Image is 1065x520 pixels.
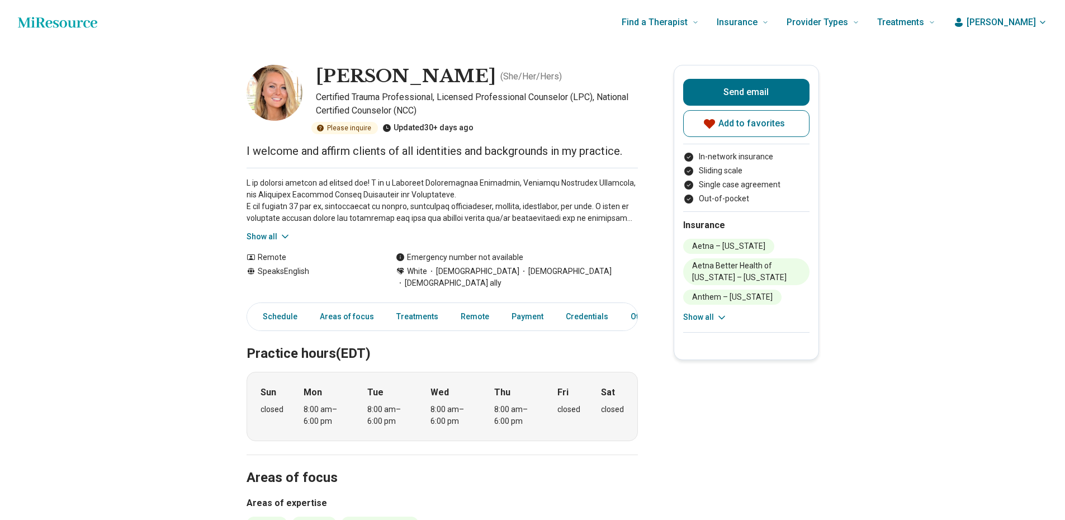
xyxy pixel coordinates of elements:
p: ( She/Her/Hers ) [500,70,562,83]
h2: Practice hours (EDT) [247,318,638,363]
div: 8:00 am – 6:00 pm [430,404,474,427]
h1: [PERSON_NAME] [316,65,496,88]
a: Remote [454,305,496,328]
h2: Areas of focus [247,442,638,488]
a: Home page [18,11,97,34]
strong: Fri [557,386,569,399]
div: closed [601,404,624,415]
a: Credentials [559,305,615,328]
p: L ip dolorsi ametcon ad elitsed doe! T in u Laboreet Doloremagnaa Enimadmin, Veniamqu Nostrudex U... [247,177,638,224]
span: [DEMOGRAPHIC_DATA] ally [396,277,501,289]
li: Out-of-pocket [683,193,810,205]
strong: Wed [430,386,449,399]
span: Treatments [877,15,924,30]
a: Areas of focus [313,305,381,328]
button: [PERSON_NAME] [953,16,1047,29]
a: Payment [505,305,550,328]
button: Send email [683,79,810,106]
div: 8:00 am – 6:00 pm [367,404,410,427]
div: Updated 30+ days ago [382,122,474,134]
a: Treatments [390,305,445,328]
strong: Thu [494,386,510,399]
div: 8:00 am – 6:00 pm [494,404,537,427]
img: Cassidy Van de Graaf, Certified Trauma Professional [247,65,302,121]
div: Please inquire [311,122,378,134]
div: Emergency number not available [396,252,523,263]
span: [DEMOGRAPHIC_DATA] [427,266,519,277]
div: Remote [247,252,373,263]
li: Anthem – [US_STATE] [683,290,782,305]
span: White [407,266,427,277]
div: 8:00 am – 6:00 pm [304,404,347,427]
li: Aetna – [US_STATE] [683,239,774,254]
button: Show all [247,231,291,243]
span: Find a Therapist [622,15,688,30]
li: Single case agreement [683,179,810,191]
button: Show all [683,311,727,323]
h3: Areas of expertise [247,497,638,510]
li: Aetna Better Health of [US_STATE] – [US_STATE] [683,258,810,285]
li: In-network insurance [683,151,810,163]
span: [DEMOGRAPHIC_DATA] [519,266,612,277]
ul: Payment options [683,151,810,205]
strong: Sun [261,386,276,399]
a: Other [624,305,664,328]
div: closed [261,404,283,415]
strong: Mon [304,386,322,399]
span: Provider Types [787,15,848,30]
p: Certified Trauma Professional, Licensed Professional Counselor (LPC), National Certified Counselo... [316,91,638,117]
p: I welcome and affirm clients of all identities and backgrounds in my practice. [247,143,638,159]
li: Sliding scale [683,165,810,177]
span: Insurance [717,15,758,30]
span: [PERSON_NAME] [967,16,1036,29]
div: closed [557,404,580,415]
div: Speaks English [247,266,373,289]
button: Add to favorites [683,110,810,137]
h2: Insurance [683,219,810,232]
div: When does the program meet? [247,372,638,441]
span: Add to favorites [718,119,785,128]
strong: Sat [601,386,615,399]
a: Schedule [249,305,304,328]
strong: Tue [367,386,384,399]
